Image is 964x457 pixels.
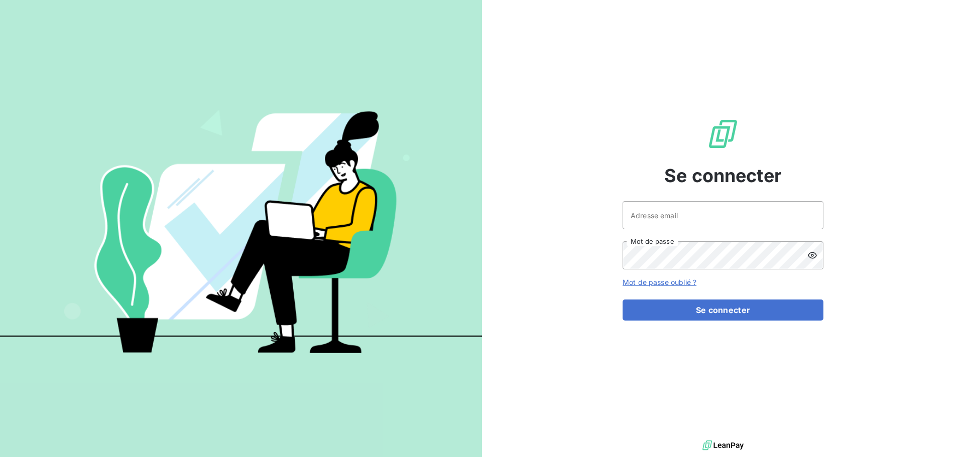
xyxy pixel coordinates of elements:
a: Mot de passe oublié ? [623,278,696,286]
img: Logo LeanPay [707,118,739,150]
input: placeholder [623,201,823,229]
img: logo [702,438,744,453]
button: Se connecter [623,299,823,321]
span: Se connecter [664,162,782,189]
